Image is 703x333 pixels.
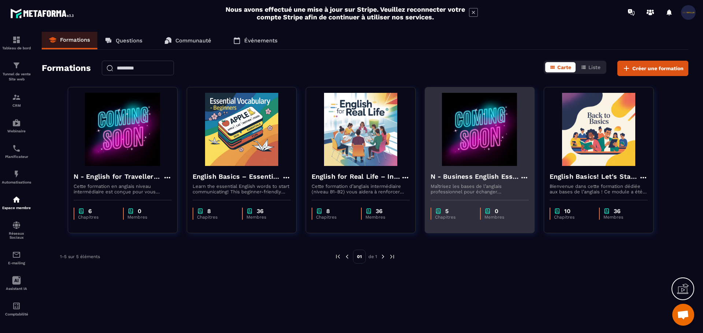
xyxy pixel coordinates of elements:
[550,93,648,166] img: formation-background
[12,61,21,70] img: formation
[2,245,31,270] a: emailemailE-mailing
[389,253,395,260] img: next
[380,253,386,260] img: next
[344,253,350,260] img: prev
[187,87,306,242] a: formation-backgroundEnglish Basics – Essential Vocabulary for BeginnersLearn the essential Englis...
[138,208,141,215] p: 0
[306,87,425,242] a: formation-backgroundEnglish for Real Life – Intermediate LevelCette formation d’anglais intermédi...
[42,32,97,49] a: Formations
[672,304,694,326] div: Ouvrir le chat
[193,93,291,166] img: formation-background
[197,215,235,220] p: Chapitres
[12,221,21,230] img: social-network
[226,32,285,49] a: Événements
[2,206,31,210] p: Espace membre
[78,208,85,215] img: chapter
[2,270,31,296] a: Assistant IA
[225,5,465,21] h2: Nous avons effectué une mise à jour sur Stripe. Veuillez reconnecter votre compte Stripe afin de ...
[42,61,91,76] h2: Formations
[376,208,383,215] p: 36
[244,37,278,44] p: Événements
[97,32,150,49] a: Questions
[157,32,219,49] a: Communauté
[2,261,31,265] p: E-mailing
[614,208,621,215] p: 36
[2,180,31,184] p: Automatisations
[632,65,684,72] span: Créer une formation
[554,208,561,215] img: chapter
[2,72,31,82] p: Tunnel de vente Site web
[2,139,31,164] a: schedulerschedulerPlanificateur
[2,113,31,139] a: automationsautomationsWebinaire
[425,87,544,242] a: formation-backgroundN - Business English Essentials – Communicate with ConfidenceMaîtrisez les ba...
[246,215,283,220] p: Membres
[2,155,31,159] p: Planificateur
[2,164,31,190] a: automationsautomationsAutomatisations
[2,190,31,215] a: automationsautomationsEspace membre
[74,171,163,182] h4: N - English for Travellers – Intermediate Level
[312,183,410,194] p: Cette formation d’anglais intermédiaire (niveau B1-B2) vous aidera à renforcer votre grammaire, e...
[12,144,21,153] img: scheduler
[197,208,204,215] img: chapter
[12,170,21,178] img: automations
[326,208,330,215] p: 8
[78,215,116,220] p: Chapitres
[435,215,473,220] p: Chapitres
[588,64,600,70] span: Liste
[435,208,442,215] img: chapter
[193,171,282,182] h4: English Basics – Essential Vocabulary for Beginners
[2,56,31,87] a: formationformationTunnel de vente Site web
[74,183,172,194] p: Cette formation en anglais niveau intermédiaire est conçue pour vous rendre à l’aise à l’étranger...
[68,87,187,242] a: formation-backgroundN - English for Travellers – Intermediate LevelCette formation en anglais niv...
[246,208,253,215] img: chapter
[2,87,31,113] a: formationformationCRM
[2,287,31,291] p: Assistant IA
[312,93,410,166] img: formation-background
[316,208,323,215] img: chapter
[431,183,529,194] p: Maîtrisez les bases de l’anglais professionnel pour échanger efficacement par e-mail, téléphone, ...
[74,93,172,166] img: formation-background
[353,250,366,264] p: 01
[2,312,31,316] p: Comptabilité
[545,62,576,72] button: Carte
[116,37,142,44] p: Questions
[207,208,211,215] p: 8
[2,46,31,50] p: Tableau de bord
[544,87,663,242] a: formation-backgroundEnglish Basics! Let's Start English.Bienvenue dans cette formation dédiée aux...
[127,215,164,220] p: Membres
[557,64,571,70] span: Carte
[2,103,31,107] p: CRM
[312,171,401,182] h4: English for Real Life – Intermediate Level
[60,254,100,259] p: 1-5 sur 5 éléments
[365,208,372,215] img: chapter
[564,208,570,215] p: 10
[554,215,592,220] p: Chapitres
[127,208,134,215] img: chapter
[335,253,341,260] img: prev
[12,35,21,44] img: formation
[495,208,498,215] p: 0
[12,302,21,310] img: accountant
[10,7,76,20] img: logo
[617,61,688,76] button: Créer une formation
[88,208,92,215] p: 6
[431,171,520,182] h4: N - Business English Essentials – Communicate with Confidence
[603,208,610,215] img: chapter
[12,118,21,127] img: automations
[12,250,21,259] img: email
[365,215,402,220] p: Membres
[484,215,521,220] p: Membres
[60,37,90,43] p: Formations
[445,208,449,215] p: 5
[2,30,31,56] a: formationformationTableau de bord
[12,93,21,102] img: formation
[484,208,491,215] img: chapter
[368,254,377,260] p: de 1
[175,37,211,44] p: Communauté
[316,215,354,220] p: Chapitres
[576,62,605,72] button: Liste
[550,171,639,182] h4: English Basics! Let's Start English.
[2,129,31,133] p: Webinaire
[12,195,21,204] img: automations
[603,215,640,220] p: Membres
